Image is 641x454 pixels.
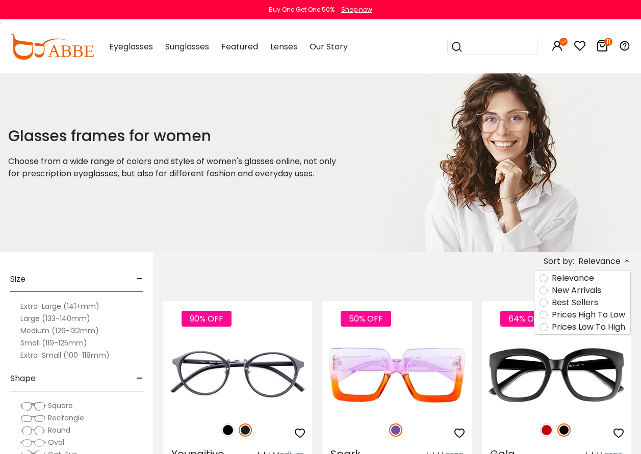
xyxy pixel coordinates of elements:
[389,423,402,437] img: Purple
[8,155,343,180] p: Choose from a wide range of colors and styles of women's glasses online, not only for prescriptio...
[48,425,70,435] span: Round
[341,5,372,14] div: Shop now
[544,255,574,267] span: Sort by:
[578,252,621,271] span: Relevance
[604,38,612,46] i: 11
[20,438,46,448] img: Oval.png
[369,73,628,252] img: glasses frames for women
[48,437,64,447] span: Oval
[20,349,110,361] label: Extra-Small (100-118mm)
[165,41,209,52] span: Sunglasses
[552,297,598,309] label: Best Sellers
[8,127,343,145] h1: Glasses frames for women
[552,284,601,297] label: New Arrivals
[10,34,94,60] img: abbeglasses.com
[596,42,608,54] a: 11
[552,309,625,321] label: Prices High To Low
[239,423,252,437] img: Matte Black
[20,337,87,349] label: Small (119-125mm)
[341,311,391,327] span: 50% OFF
[136,366,143,391] span: -
[20,312,90,325] label: Large (133-140mm)
[540,423,553,437] img: Red
[221,41,258,52] span: Featured
[182,311,232,327] span: 90% OFF
[10,366,36,391] span: Shape
[552,321,625,333] label: Prices Low To High
[310,41,348,52] span: Our Story
[270,41,297,52] span: Lenses
[557,423,571,437] img: Black
[48,400,73,411] span: Square
[336,5,372,14] a: Shop now
[500,311,551,327] span: 64% OFF
[136,267,143,291] span: -
[20,401,46,411] img: Square.png
[20,300,99,312] label: Extra-Large (141+mm)
[322,338,471,412] img: Purple Spark - Plastic ,Universal Bridge Fit
[482,338,631,412] img: Black Gala - Plastic ,Universal Bridge Fit
[269,5,335,14] div: Buy One Get One 50%
[163,338,312,412] img: Matte-black Youngitive - Plastic ,Adjust Nose Pads
[20,425,46,436] img: Round.png
[10,267,25,291] span: Size
[221,423,235,437] img: Black
[48,413,84,423] span: Rectangle
[552,272,594,284] label: Relevance
[109,41,153,52] span: Eyeglasses
[20,413,46,423] img: Rectangle.png
[20,325,99,337] label: Medium (126-132mm)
